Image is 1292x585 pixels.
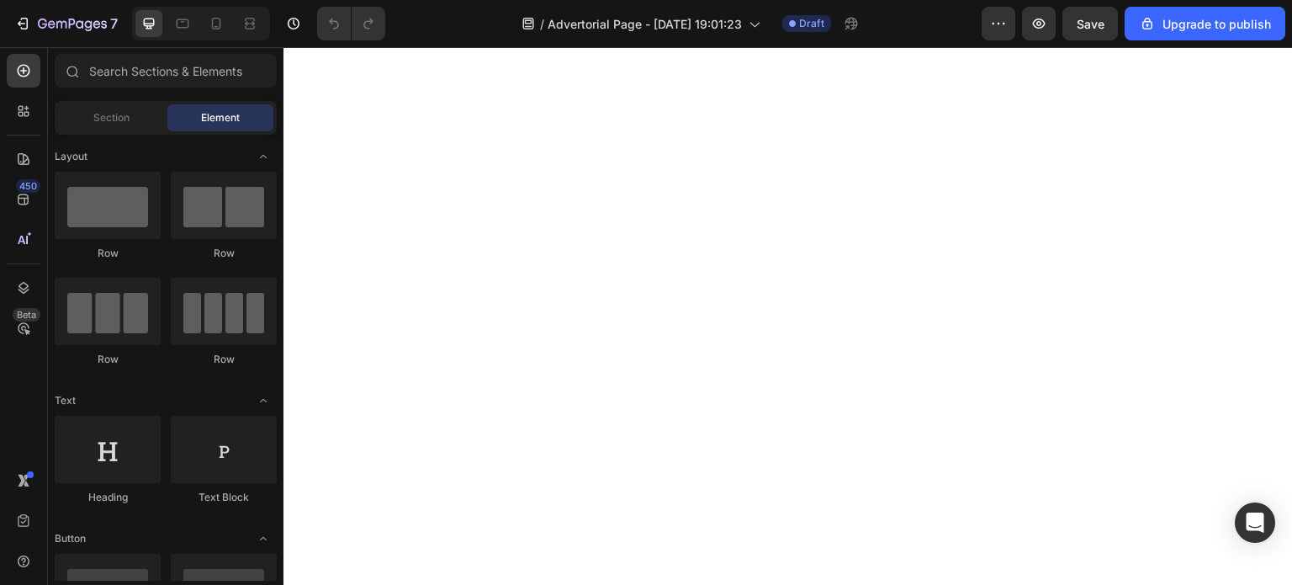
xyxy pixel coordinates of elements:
[1125,7,1285,40] button: Upgrade to publish
[110,13,118,34] p: 7
[250,525,277,552] span: Toggle open
[55,393,76,408] span: Text
[548,15,742,33] span: Advertorial Page - [DATE] 19:01:23
[171,490,277,505] div: Text Block
[7,7,125,40] button: 7
[317,7,385,40] div: Undo/Redo
[55,54,277,88] input: Search Sections & Elements
[16,179,40,193] div: 450
[55,490,161,505] div: Heading
[283,47,1292,585] iframe: Design area
[799,16,824,31] span: Draft
[1235,503,1275,543] div: Open Intercom Messenger
[250,387,277,414] span: Toggle open
[1062,7,1118,40] button: Save
[13,308,40,322] div: Beta
[55,149,87,164] span: Layout
[171,246,277,261] div: Row
[55,246,161,261] div: Row
[250,143,277,170] span: Toggle open
[1139,15,1271,33] div: Upgrade to publish
[55,531,86,546] span: Button
[1077,17,1104,31] span: Save
[93,110,130,125] span: Section
[201,110,240,125] span: Element
[55,352,161,367] div: Row
[540,15,544,33] span: /
[171,352,277,367] div: Row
